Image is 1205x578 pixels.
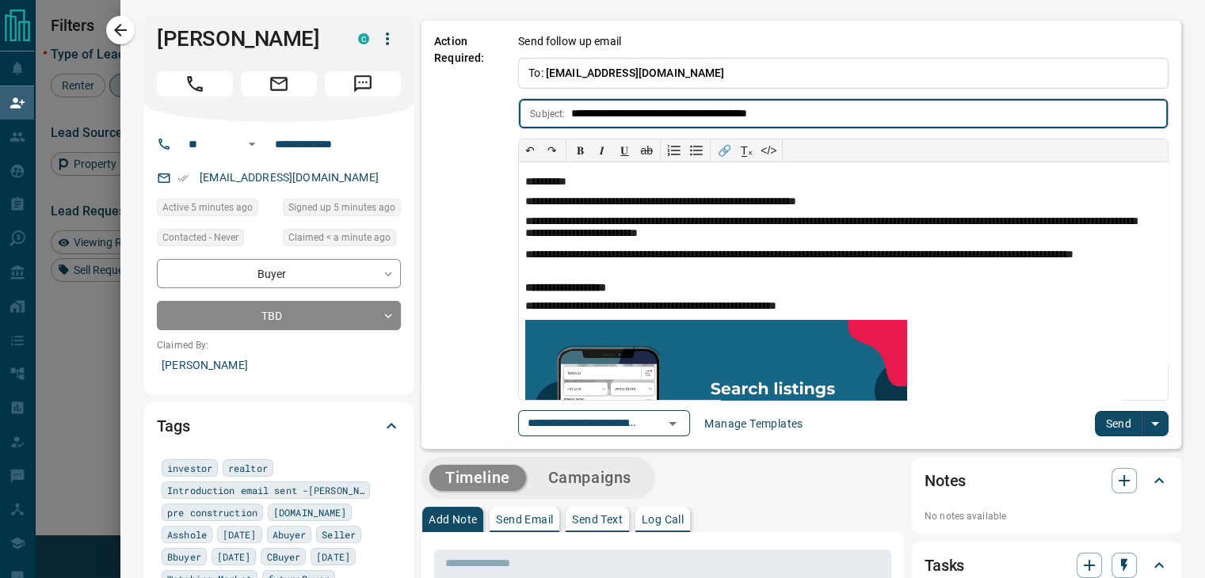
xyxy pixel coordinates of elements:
[434,33,494,436] p: Action Required:
[273,504,346,520] span: [DOMAIN_NAME]
[925,509,1169,523] p: No notes available
[642,514,684,525] p: Log Call
[695,411,812,436] button: Manage Templates
[217,549,251,565] span: [DATE]
[157,259,401,288] div: Buyer
[162,200,253,215] span: Active 5 minutes ago
[288,200,395,215] span: Signed up 5 minutes ago
[273,527,307,542] span: Abuyer
[288,230,391,245] span: Claimed < a minute ago
[322,527,356,542] span: Seller
[200,171,379,184] a: [EMAIL_ADDRESS][DOMAIN_NAME]
[640,144,653,157] s: ab
[530,107,565,121] p: Subject:
[223,527,257,542] span: [DATE]
[569,139,591,162] button: 𝐁
[242,135,261,154] button: Open
[429,514,477,525] p: Add Note
[162,230,238,245] span: Contacted - Never
[241,71,317,97] span: Email
[167,504,257,520] span: pre construction
[662,413,684,435] button: Open
[1095,411,1169,436] div: split button
[519,139,541,162] button: ↶
[925,468,966,493] h2: Notes
[546,67,725,79] span: [EMAIL_ADDRESS][DOMAIN_NAME]
[167,460,212,476] span: investor
[635,139,658,162] button: ab
[685,139,707,162] button: Bullet list
[157,71,233,97] span: Call
[1095,411,1142,436] button: Send
[167,527,207,542] span: Asshole
[157,26,334,51] h1: [PERSON_NAME]
[525,320,907,487] img: search_like_a_pro.png
[157,301,401,330] div: TBD
[157,413,189,439] h2: Tags
[283,229,401,251] div: Tue Aug 19 2025
[613,139,635,162] button: 𝐔
[925,462,1169,500] div: Notes
[316,549,350,565] span: [DATE]
[591,139,613,162] button: 𝑰
[757,139,780,162] button: </>
[167,549,201,565] span: Bbuyer
[429,465,526,491] button: Timeline
[541,139,563,162] button: ↷
[157,352,401,378] p: [PERSON_NAME]
[283,199,401,221] div: Tue Aug 19 2025
[925,553,964,578] h2: Tasks
[325,71,401,97] span: Message
[735,139,757,162] button: T̲ₓ
[177,173,189,184] svg: Email Verified
[518,58,1169,89] p: To:
[157,199,275,221] div: Tue Aug 19 2025
[572,514,623,525] p: Send Text
[620,144,628,157] span: 𝐔
[663,139,685,162] button: Numbered list
[496,514,553,525] p: Send Email
[358,33,369,44] div: condos.ca
[266,549,300,565] span: CBuyer
[713,139,735,162] button: 🔗
[157,407,401,445] div: Tags
[532,465,647,491] button: Campaigns
[157,338,401,352] p: Claimed By:
[228,460,268,476] span: realtor
[167,482,364,498] span: Introduction email sent -[PERSON_NAME]
[518,33,621,50] p: Send follow up email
